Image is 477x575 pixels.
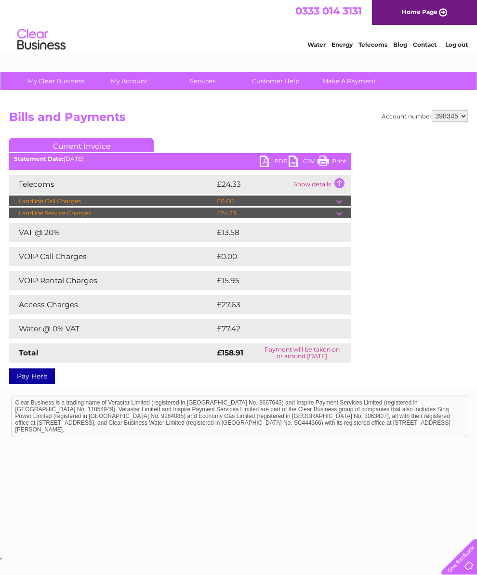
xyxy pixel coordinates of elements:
td: Landline Call Charges [9,196,214,207]
a: Energy [331,41,353,48]
a: My Clear Business [16,72,96,90]
td: Water @ 0% VAT [9,319,214,339]
div: Clear Business is a trading name of Verastar Limited (registered in [GEOGRAPHIC_DATA] No. 3667643... [12,5,467,47]
a: Blog [393,41,407,48]
a: PDF [260,156,289,170]
td: VOIP Rental Charges [9,271,214,290]
a: Print [318,156,346,170]
td: £0.00 [214,247,329,266]
a: Services [163,72,242,90]
div: Account number [382,110,468,122]
td: Telecoms [9,175,214,194]
a: Log out [445,41,468,48]
b: Statement Date: [14,155,64,162]
td: £27.63 [214,295,331,314]
a: My Account [90,72,169,90]
a: Telecoms [358,41,387,48]
td: VAT @ 20% [9,223,214,242]
a: Make A Payment [309,72,389,90]
a: CSV [289,156,318,170]
td: Show details [291,175,351,194]
td: Landline Service Charges [9,208,214,219]
img: logo.png [17,25,66,54]
a: Customer Help [236,72,316,90]
td: Access Charges [9,295,214,314]
td: Payment will be taken on or around [DATE] [253,343,351,363]
a: Water [307,41,326,48]
a: Contact [413,41,437,48]
div: [DATE] [9,156,351,162]
strong: £158.91 [217,348,243,357]
td: £13.58 [214,223,331,242]
td: £0.00 [214,196,336,207]
td: VOIP Call Charges [9,247,214,266]
td: £77.42 [214,319,331,339]
a: 0333 014 3131 [295,5,362,17]
td: £15.95 [214,271,331,290]
h2: Bills and Payments [9,110,468,129]
td: £24.33 [214,175,291,194]
strong: Total [19,348,39,357]
a: Current Invoice [9,138,154,152]
td: £24.33 [214,208,336,219]
a: Pay Here [9,368,55,384]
